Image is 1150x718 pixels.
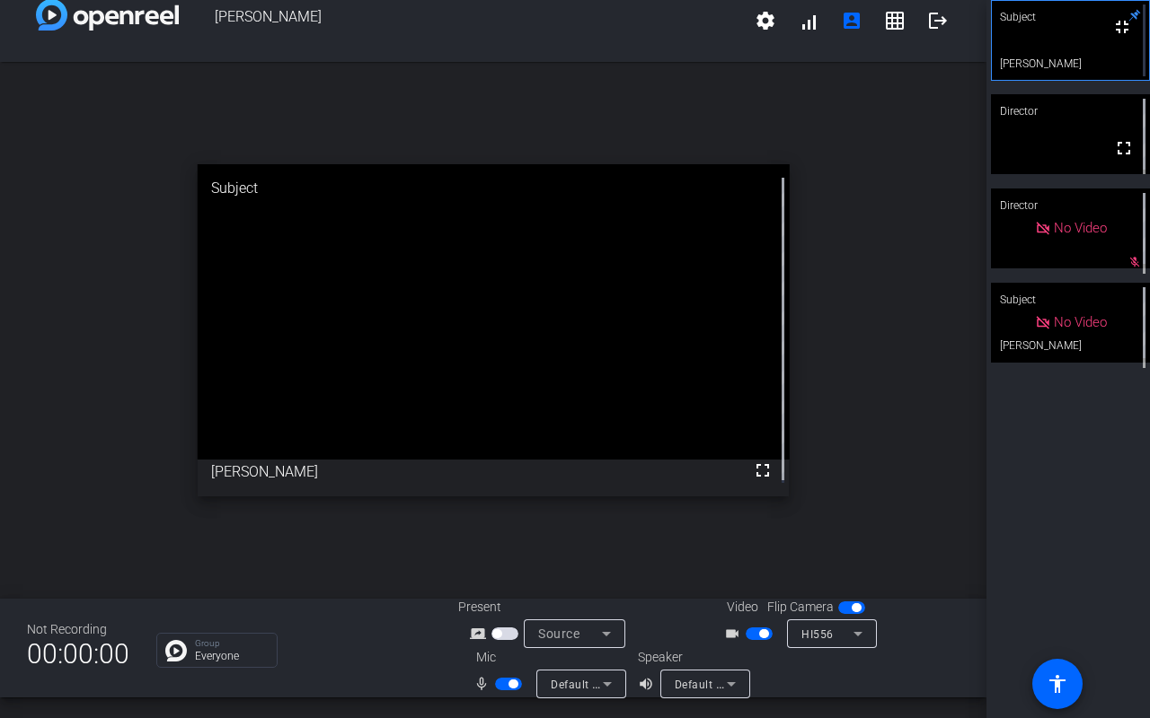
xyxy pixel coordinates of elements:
span: Video [727,598,758,617]
img: Chat Icon [165,640,187,661]
div: Mic [458,648,638,667]
div: Not Recording [27,620,129,639]
div: Subject [991,283,1150,317]
span: HI556 [801,628,834,641]
div: Subject [198,164,790,213]
mat-icon: fullscreen [752,460,774,481]
p: Group [195,639,268,648]
mat-icon: fullscreen_exit [1111,16,1133,38]
mat-icon: logout [927,10,949,31]
span: Source [538,626,579,641]
span: No Video [1054,220,1107,236]
mat-icon: mic_none [473,673,495,695]
mat-icon: fullscreen [1113,137,1135,159]
span: Default - DELL S2419H (HD Audio Driver for Display Audio) [675,677,984,691]
mat-icon: videocam_outline [724,623,746,644]
mat-icon: accessibility [1047,673,1068,695]
span: Default - Microphone Array (Realtek(R) Audio) [551,677,791,691]
div: Speaker [638,648,746,667]
span: No Video [1054,314,1107,330]
mat-icon: volume_up [638,673,659,695]
p: Everyone [195,651,268,661]
mat-icon: grid_on [884,10,906,31]
span: Flip Camera [767,598,834,617]
div: Director [991,188,1150,223]
span: 00:00:00 [27,632,129,676]
mat-icon: screen_share_outline [470,623,491,644]
mat-icon: settings [755,10,776,31]
div: Present [458,598,638,617]
mat-icon: account_box [841,10,862,31]
div: Director [991,94,1150,128]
